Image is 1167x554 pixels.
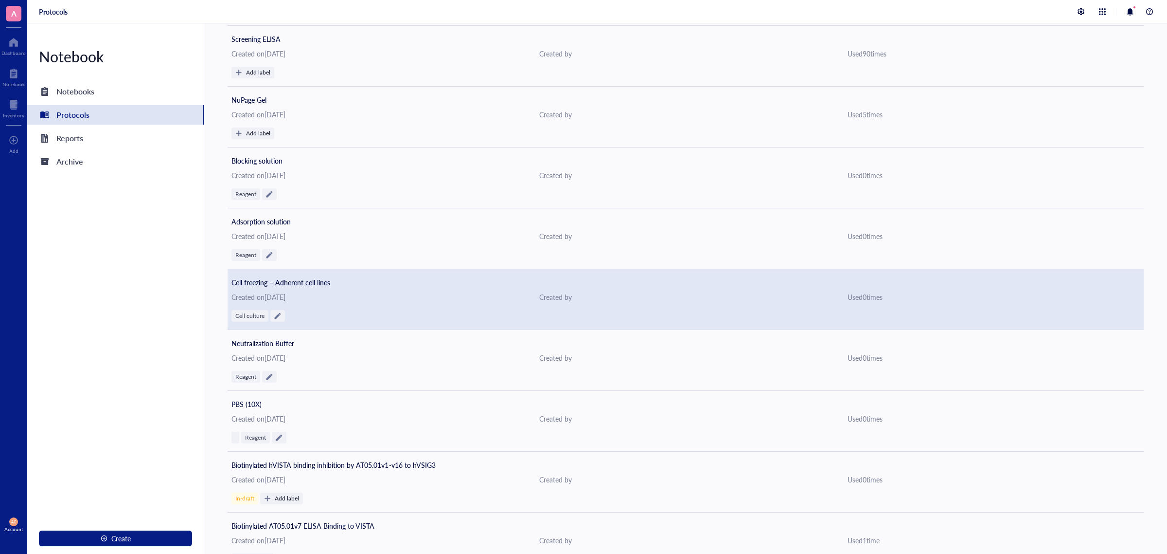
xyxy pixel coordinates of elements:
a: Protocols [27,105,204,125]
div: In-draft [235,495,254,502]
a: Notebooks [27,82,204,101]
div: Created on [DATE] [231,352,524,363]
a: Reports [27,129,204,148]
div: Add label [275,495,299,502]
div: Reagent [235,191,256,198]
div: Used 0 time s [848,170,1140,181]
div: Used 0 time s [848,474,1140,485]
div: Reports [56,131,83,145]
span: PBS (10X) [231,399,262,409]
div: Created by [539,231,831,241]
div: Archive [56,155,83,168]
div: Add label [246,130,270,137]
span: NuPage Gel [231,95,266,105]
div: Created by [539,474,831,485]
div: Protocols [56,108,89,122]
button: Create [39,531,192,546]
span: Screening ELISA [231,34,281,44]
div: Reagent [235,252,256,259]
div: Created by [539,352,831,363]
div: Cell culture [235,313,265,319]
div: Notebook [2,81,25,87]
div: Reagent [245,434,266,441]
span: Cell freezing – Adherent cell lines [231,277,330,287]
div: Created on [DATE] [231,535,524,546]
div: Used 1 time [848,535,1140,546]
div: Used 0 time s [848,413,1140,424]
div: Used 5 time s [848,109,1140,120]
a: Inventory [3,97,24,118]
div: Add label [246,69,270,76]
a: Protocols [39,7,68,16]
div: Created on [DATE] [231,170,524,181]
div: Created on [DATE] [231,231,524,241]
span: Adsorption solution [231,217,291,226]
div: Notebooks [56,85,94,98]
span: Biotinylated hVISTA binding inhibition by AT05.01v1-v16 to hVSIG3 [231,460,436,470]
div: Inventory [3,112,24,118]
a: Dashboard [1,35,26,56]
div: Used 90 time s [848,48,1140,59]
span: Biotinylated AT05.01v7 ELISA Binding to VISTA [231,521,374,531]
div: Reagent [235,373,256,380]
div: Created on [DATE] [231,109,524,120]
span: Blocking solution [231,156,283,166]
div: Add [9,148,18,154]
div: Used 0 time s [848,292,1140,302]
span: Create [111,535,131,542]
div: Account [4,526,23,532]
a: Archive [27,152,204,171]
div: Created by [539,535,831,546]
div: Created by [539,109,831,120]
div: Notebook [27,47,204,66]
div: Dashboard [1,50,26,56]
span: AE [11,519,16,524]
div: Created by [539,170,831,181]
a: Notebook [2,66,25,87]
div: Created by [539,48,831,59]
div: Used 0 time s [848,352,1140,363]
div: Created on [DATE] [231,292,524,302]
div: Created on [DATE] [231,48,524,59]
div: Created by [539,413,831,424]
div: Created on [DATE] [231,413,524,424]
div: Created by [539,292,831,302]
div: Created on [DATE] [231,474,524,485]
div: Used 0 time s [848,231,1140,241]
span: Neutralization Buffer [231,338,294,348]
span: A [11,7,17,19]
